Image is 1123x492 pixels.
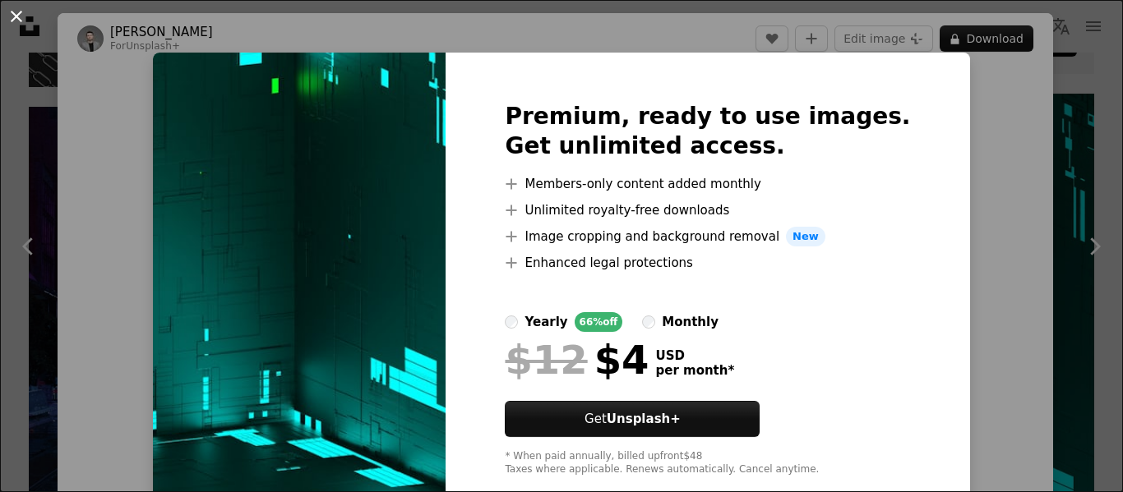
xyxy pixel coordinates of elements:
li: Enhanced legal protections [505,253,910,273]
div: * When paid annually, billed upfront $48 Taxes where applicable. Renews automatically. Cancel any... [505,450,910,476]
input: monthly [642,315,655,329]
input: yearly66%off [505,315,518,329]
strong: Unsplash+ [607,412,681,426]
div: $4 [505,338,649,381]
span: per month * [655,363,734,378]
li: Members-only content added monthly [505,174,910,194]
span: New [786,227,825,246]
span: USD [655,348,734,363]
li: Unlimited royalty-free downloads [505,200,910,220]
li: Image cropping and background removal [505,227,910,246]
h2: Premium, ready to use images. Get unlimited access. [505,102,910,161]
button: GetUnsplash+ [505,401,760,437]
div: yearly [525,312,567,332]
span: $12 [505,338,587,381]
div: 66% off [575,312,623,332]
div: monthly [662,312,719,332]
